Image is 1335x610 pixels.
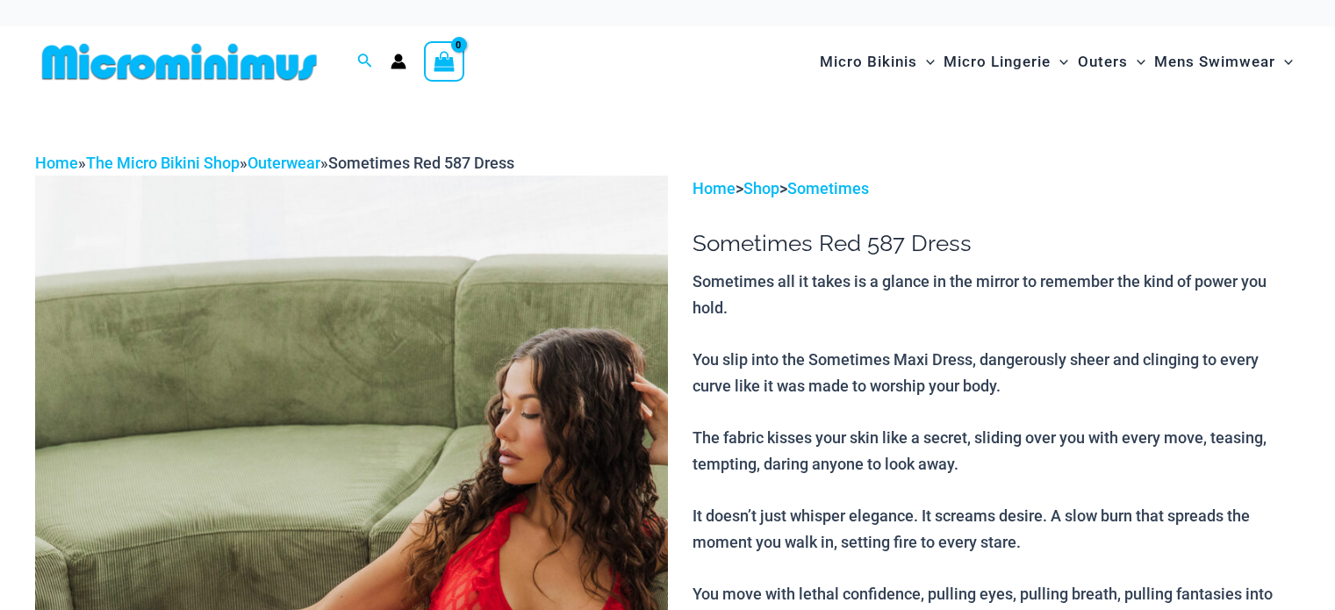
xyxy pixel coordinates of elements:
a: Home [35,154,78,172]
span: Menu Toggle [1128,39,1145,84]
nav: Site Navigation [813,32,1300,91]
a: Search icon link [357,51,373,73]
span: Mens Swimwear [1154,39,1275,84]
span: Micro Bikinis [820,39,917,84]
a: Outerwear [248,154,320,172]
img: MM SHOP LOGO FLAT [35,42,324,82]
a: Account icon link [391,54,406,69]
span: Menu Toggle [917,39,935,84]
a: Micro BikinisMenu ToggleMenu Toggle [815,35,939,89]
a: Micro LingerieMenu ToggleMenu Toggle [939,35,1073,89]
span: Sometimes Red 587 Dress [328,154,514,172]
a: OutersMenu ToggleMenu Toggle [1073,35,1150,89]
a: Sometimes [787,179,869,197]
span: Micro Lingerie [944,39,1051,84]
a: Mens SwimwearMenu ToggleMenu Toggle [1150,35,1297,89]
h1: Sometimes Red 587 Dress [693,230,1300,257]
a: The Micro Bikini Shop [86,154,240,172]
a: Shop [743,179,779,197]
a: Home [693,179,736,197]
p: > > [693,176,1300,202]
span: Outers [1078,39,1128,84]
span: Menu Toggle [1275,39,1293,84]
a: View Shopping Cart, empty [424,41,464,82]
span: Menu Toggle [1051,39,1068,84]
span: » » » [35,154,514,172]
